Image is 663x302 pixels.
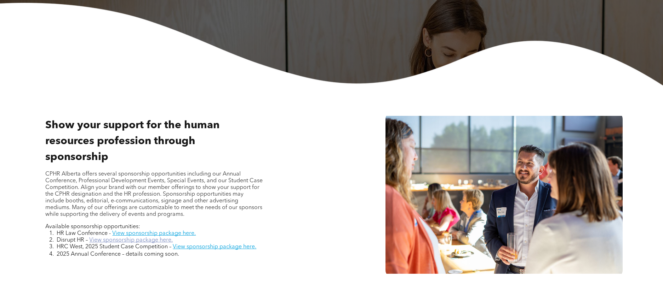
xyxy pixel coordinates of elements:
[57,231,111,236] span: HR Law Conference -
[112,231,196,236] a: View sponsorship package here.
[45,120,219,162] span: Show your support for the human resources profession through sponsorship
[173,244,256,250] a: View sponsorship package here.
[57,237,88,243] span: Disrupt HR –
[57,251,179,257] span: 2025 Annual Conference – details coming soon.
[89,237,173,243] a: View sponsorship package here.
[45,224,140,230] span: Available sponsorship opportunities:
[57,244,171,250] span: HRC West, 2025 Student Case Competition –
[45,171,263,217] span: CPHR Alberta offers several sponsorship opportunities including our Annual Conference, Profession...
